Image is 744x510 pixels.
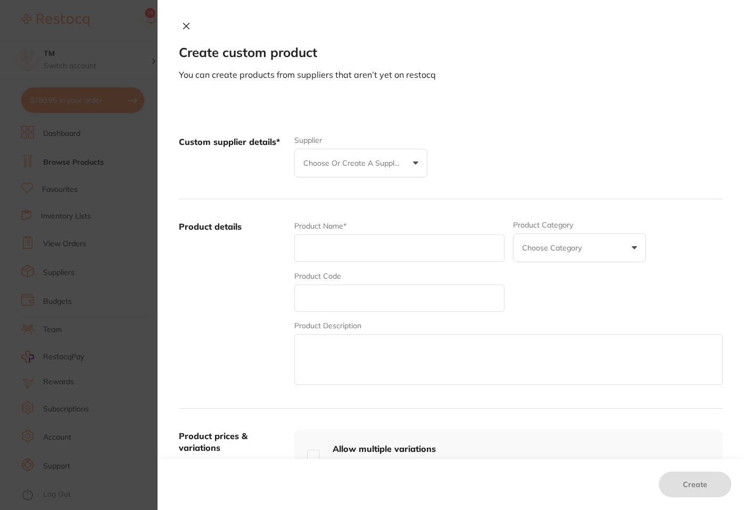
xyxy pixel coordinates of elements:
button: Create [659,472,731,497]
label: Product Category [513,221,646,229]
label: Custom supplier details* [179,136,286,177]
p: You can create products from suppliers that aren’t yet on restocq [179,69,723,80]
h2: Create custom product [179,45,723,60]
p: Choose Category [522,242,586,253]
label: Product details [179,221,286,387]
button: Choose or create a supplier [294,149,427,177]
label: Product Description [294,321,361,330]
h4: Allow multiple variations [333,443,624,455]
label: Product Code [294,272,341,280]
p: Choose or create a supplier [303,158,404,168]
label: Product Name* [294,222,346,230]
label: Product prices & variations [179,431,247,453]
button: Choose Category [513,233,646,262]
label: Supplier [294,136,427,144]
